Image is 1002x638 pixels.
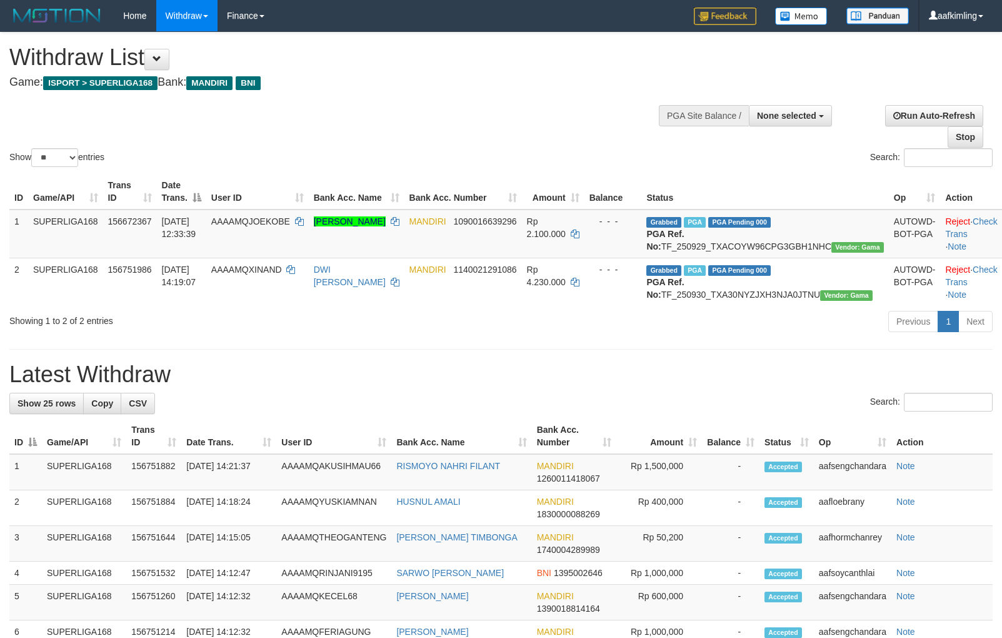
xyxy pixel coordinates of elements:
[43,76,158,90] span: ISPORT > SUPERLIGA168
[157,174,206,210] th: Date Trans.: activate to sort column descending
[181,585,276,620] td: [DATE] 14:12:32
[616,585,702,620] td: Rp 600,000
[537,497,574,507] span: MANDIRI
[162,216,196,239] span: [DATE] 12:33:39
[537,568,551,578] span: BNI
[9,418,42,454] th: ID: activate to sort column descending
[314,265,386,287] a: DWI [PERSON_NAME]
[616,490,702,526] td: Rp 400,000
[9,362,993,387] h1: Latest Withdraw
[186,76,233,90] span: MANDIRI
[846,8,909,24] img: panduan.png
[18,398,76,408] span: Show 25 rows
[694,8,756,25] img: Feedback.jpg
[646,229,684,251] b: PGA Ref. No:
[9,76,656,89] h4: Game: Bank:
[896,532,915,542] a: Note
[616,526,702,562] td: Rp 50,200
[181,418,276,454] th: Date Trans.: activate to sort column ascending
[831,242,884,253] span: Vendor URL: https://trx31.1velocity.biz
[276,418,391,454] th: User ID: activate to sort column ascending
[764,533,802,544] span: Accepted
[948,290,966,300] a: Note
[126,585,181,620] td: 156751260
[589,215,637,228] div: - - -
[749,105,832,126] button: None selected
[616,418,702,454] th: Amount: activate to sort column ascending
[527,265,566,287] span: Rp 4.230.000
[42,490,126,526] td: SUPERLIGA168
[9,562,42,585] td: 4
[616,562,702,585] td: Rp 1,000,000
[616,454,702,490] td: Rp 1,500,000
[870,148,993,167] label: Search:
[211,216,290,226] span: AAAAMQJOEKOBE
[684,265,706,276] span: Marked by aafsengchandara
[537,591,574,601] span: MANDIRI
[641,174,888,210] th: Status
[9,393,84,414] a: Show 25 rows
[896,591,915,601] a: Note
[646,217,681,228] span: Grabbed
[181,490,276,526] td: [DATE] 14:18:24
[708,265,771,276] span: PGA Pending
[896,461,915,471] a: Note
[42,418,126,454] th: Game/API: activate to sort column ascending
[641,258,888,306] td: TF_250930_TXA30NYZJXH3NJA0JTNU
[121,393,155,414] a: CSV
[396,627,468,637] a: [PERSON_NAME]
[641,210,888,258] td: TF_250929_TXACOYW96CPG3GBH1NHC
[126,454,181,490] td: 156751882
[646,277,684,300] b: PGA Ref. No:
[537,545,600,555] span: Copy 1740004289989 to clipboard
[42,526,126,562] td: SUPERLIGA168
[764,462,802,472] span: Accepted
[181,562,276,585] td: [DATE] 14:12:47
[889,258,941,306] td: AUTOWD-BOT-PGA
[404,174,522,210] th: Bank Acc. Number: activate to sort column ascending
[888,311,938,332] a: Previous
[9,148,104,167] label: Show entries
[702,562,759,585] td: -
[958,311,993,332] a: Next
[42,562,126,585] td: SUPERLIGA168
[9,526,42,562] td: 3
[684,217,706,228] span: Marked by aafsengchandara
[108,216,152,226] span: 156672367
[814,490,891,526] td: aafloebrany
[948,241,966,251] a: Note
[554,568,603,578] span: Copy 1395002646 to clipboard
[276,454,391,490] td: AAAAMQAKUSIHMAU66
[9,45,656,70] h1: Withdraw List
[28,258,103,306] td: SUPERLIGA168
[396,568,504,578] a: SARWO [PERSON_NAME]
[584,174,642,210] th: Balance
[945,265,997,287] a: Check Trans
[945,216,970,226] a: Reject
[702,585,759,620] td: -
[537,532,574,542] span: MANDIRI
[940,258,1002,306] td: · ·
[126,490,181,526] td: 156751884
[91,398,113,408] span: Copy
[891,418,993,454] th: Action
[206,174,309,210] th: User ID: activate to sort column ascending
[764,497,802,508] span: Accepted
[396,497,460,507] a: HUSNUL AMALI
[889,174,941,210] th: Op: activate to sort column ascending
[31,148,78,167] select: Showentries
[9,490,42,526] td: 2
[9,258,28,306] td: 2
[42,454,126,490] td: SUPERLIGA168
[537,627,574,637] span: MANDIRI
[522,174,584,210] th: Amount: activate to sort column ascending
[409,265,446,275] span: MANDIRI
[764,627,802,638] span: Accepted
[945,265,970,275] a: Reject
[814,526,891,562] td: aafhormchanrey
[103,174,157,210] th: Trans ID: activate to sort column ascending
[889,210,941,258] td: AUTOWD-BOT-PGA
[814,562,891,585] td: aafsoycanthlai
[9,454,42,490] td: 1
[211,265,282,275] span: AAAAMQXINAND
